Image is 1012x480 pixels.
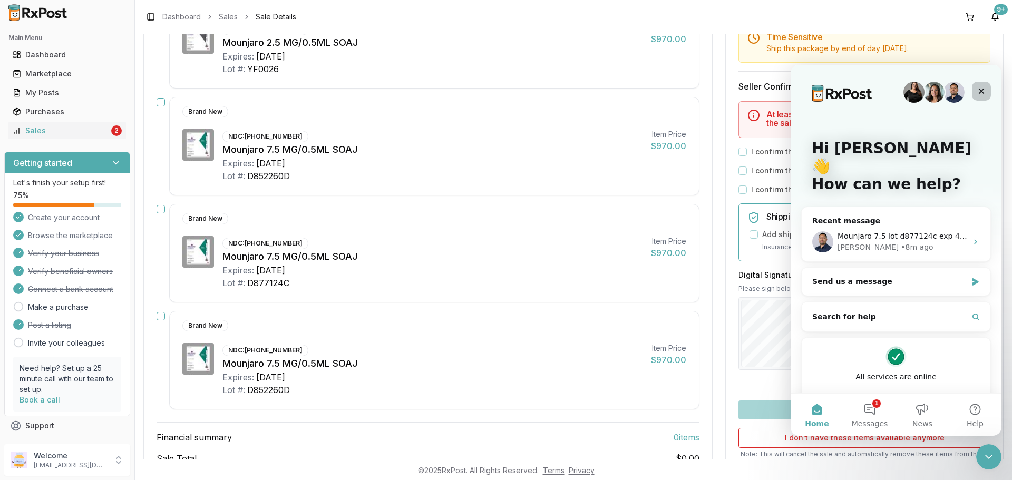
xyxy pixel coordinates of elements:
[766,44,909,53] span: Ship this package by end of day [DATE] .
[674,431,699,444] span: 0 item s
[766,33,981,41] h5: Time Sensitive
[4,122,130,139] button: Sales2
[53,329,105,371] button: Messages
[219,12,238,22] a: Sales
[651,129,686,140] div: Item Price
[13,125,109,136] div: Sales
[651,247,686,259] div: $970.00
[28,266,113,277] span: Verify beneficial owners
[34,450,107,461] p: Welcome
[13,68,122,79] div: Marketplace
[122,355,142,363] span: News
[28,212,100,223] span: Create your account
[738,449,990,466] p: Note: This will cancel the sale and automatically remove these items from the marketplace.
[181,17,200,36] div: Close
[182,320,228,331] div: Brand New
[13,178,121,188] p: Let's finish your setup first!
[182,236,214,268] img: Mounjaro 7.5 MG/0.5ML SOAJ
[222,50,254,63] div: Expires:
[8,121,126,140] a: Sales2
[20,363,115,395] p: Need help? Set up a 25 minute call with our team to set up.
[256,264,285,277] div: [DATE]
[651,354,686,366] div: $970.00
[256,50,285,63] div: [DATE]
[182,213,228,224] div: Brand New
[247,277,289,289] div: D877124C
[8,83,126,102] a: My Posts
[34,461,107,469] p: [EMAIL_ADDRESS][DOMAIN_NAME]
[222,384,245,396] div: Lot #:
[13,190,29,201] span: 75 %
[22,211,176,222] div: Send us a message
[157,452,197,465] span: Sale Total
[738,427,990,447] button: I don't have these items available anymore
[4,416,130,435] button: Support
[651,140,686,152] div: $970.00
[791,65,1001,436] iframe: Intercom live chat
[8,45,126,64] a: Dashboard
[182,22,214,54] img: Mounjaro 2.5 MG/0.5ML SOAJ
[247,384,290,396] div: D852260D
[4,84,130,101] button: My Posts
[4,435,130,454] button: Feedback
[676,452,699,465] span: $0.00
[256,157,285,170] div: [DATE]
[762,229,964,240] label: Add shipping insurance for $0.00 ( 1.5 % of order value)
[13,106,122,117] div: Purchases
[13,50,122,60] div: Dashboard
[162,12,201,22] a: Dashboard
[176,355,193,363] span: Help
[13,156,72,169] h3: Getting started
[738,284,990,292] p: Please sign below to confirm your acceptance of this order
[222,63,245,75] div: Lot #:
[182,343,214,375] img: Mounjaro 7.5 MG/0.5ML SOAJ
[543,466,565,475] a: Terms
[651,236,686,247] div: Item Price
[11,452,27,468] img: User avatar
[28,302,89,312] a: Make a purchase
[651,343,686,354] div: Item Price
[47,167,231,175] span: Mounjaro 7.5 lot d877124c exp 4/27 for 3 of them
[22,247,85,258] span: Search for help
[762,242,981,252] p: Insurance covers loss, damage, or theft during transit.
[105,329,158,371] button: News
[157,431,232,444] span: Financial summary
[22,307,189,318] div: All services are online
[28,284,113,295] span: Connect a bank account
[751,146,986,157] label: I confirm that the 0 selected items are in stock and ready to ship
[987,8,1004,25] button: 9+
[976,444,1001,469] iframe: Intercom live chat
[651,33,686,45] div: $970.00
[8,64,126,83] a: Marketplace
[4,4,72,21] img: RxPost Logo
[13,87,122,98] div: My Posts
[222,249,643,264] div: Mounjaro 7.5 MG/0.5ML SOAJ
[222,264,254,277] div: Expires:
[4,103,130,120] button: Purchases
[569,466,595,475] a: Privacy
[28,230,113,241] span: Browse the marketplace
[751,184,916,195] label: I confirm that all expiration dates are correct
[47,177,108,188] div: [PERSON_NAME]
[162,12,296,22] nav: breadcrumb
[28,338,105,348] a: Invite your colleagues
[8,34,126,42] h2: Main Menu
[4,65,130,82] button: Marketplace
[110,177,142,188] div: • 8m ago
[222,277,245,289] div: Lot #:
[61,355,98,363] span: Messages
[247,63,279,75] div: YF0026
[256,371,285,384] div: [DATE]
[222,345,308,356] div: NDC: [PHONE_NUMBER]
[994,4,1008,15] div: 9+
[222,131,308,142] div: NDC: [PHONE_NUMBER]
[738,269,990,280] h3: Digital Signature
[766,212,981,221] h5: Shipping Insurance
[28,320,71,330] span: Post a listing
